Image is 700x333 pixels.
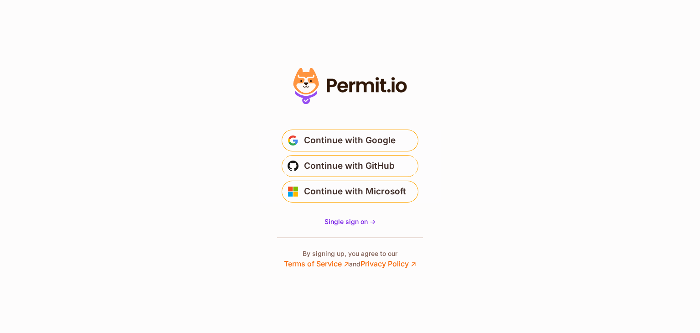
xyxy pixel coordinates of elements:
button: Continue with Microsoft [282,181,418,203]
p: By signing up, you agree to our and [284,249,416,269]
a: Terms of Service ↗ [284,259,349,268]
span: Single sign on -> [324,218,376,225]
button: Continue with Google [282,130,418,151]
span: Continue with GitHub [304,159,395,173]
span: Continue with Google [304,133,396,148]
button: Continue with GitHub [282,155,418,177]
a: Single sign on -> [324,217,376,226]
span: Continue with Microsoft [304,184,406,199]
a: Privacy Policy ↗ [360,259,416,268]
